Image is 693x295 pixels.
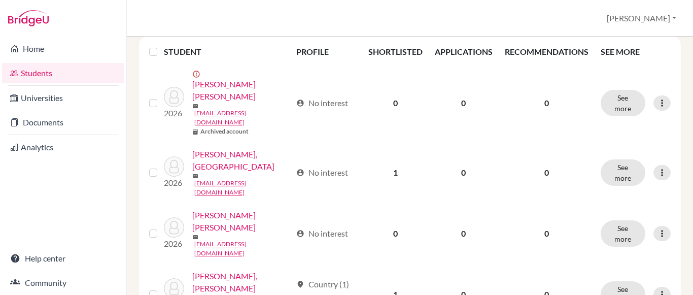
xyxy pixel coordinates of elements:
[296,169,304,177] span: account_circle
[192,70,202,78] span: error_outline
[2,137,124,157] a: Analytics
[200,127,249,136] b: Archived account
[499,40,595,64] th: RECOMMENDATIONS
[192,129,198,135] span: inventory_2
[602,9,681,28] button: [PERSON_NAME]
[192,173,198,179] span: mail
[194,240,292,258] a: [EMAIL_ADDRESS][DOMAIN_NAME]
[164,107,184,119] p: 2026
[296,227,348,240] div: No interest
[505,167,588,179] p: 0
[429,40,499,64] th: APPLICATIONS
[164,177,184,189] p: 2026
[595,40,677,64] th: SEE MORE
[192,270,292,294] a: [PERSON_NAME], [PERSON_NAME]
[429,142,499,203] td: 0
[296,278,349,290] div: Country (1)
[362,40,429,64] th: SHORTLISTED
[296,167,348,179] div: No interest
[296,280,304,288] span: location_on
[2,88,124,108] a: Universities
[194,109,292,127] a: [EMAIL_ADDRESS][DOMAIN_NAME]
[2,39,124,59] a: Home
[290,40,362,64] th: PROFILE
[601,159,645,186] button: See more
[164,40,291,64] th: STUDENT
[8,10,49,26] img: Bridge-U
[164,238,184,250] p: 2026
[296,99,304,107] span: account_circle
[192,148,292,173] a: [PERSON_NAME], [GEOGRAPHIC_DATA]
[429,64,499,142] td: 0
[362,64,429,142] td: 0
[505,227,588,240] p: 0
[362,142,429,203] td: 1
[296,230,304,238] span: account_circle
[601,220,645,247] button: See more
[2,63,124,83] a: Students
[362,203,429,264] td: 0
[505,97,588,109] p: 0
[601,90,645,116] button: See more
[429,203,499,264] td: 0
[2,112,124,133] a: Documents
[164,156,184,177] img: AZCONA RUELAS, ITATI
[296,97,348,109] div: No interest
[2,273,124,293] a: Community
[194,179,292,197] a: [EMAIL_ADDRESS][DOMAIN_NAME]
[192,209,292,234] a: [PERSON_NAME] [PERSON_NAME]
[192,103,198,109] span: mail
[2,248,124,269] a: Help center
[192,234,198,240] span: mail
[164,217,184,238] img: BERNAL LOMELIN, EINAR ARTURO
[192,78,292,103] a: [PERSON_NAME] [PERSON_NAME]
[164,87,184,107] img: Arraut Lara, Paula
